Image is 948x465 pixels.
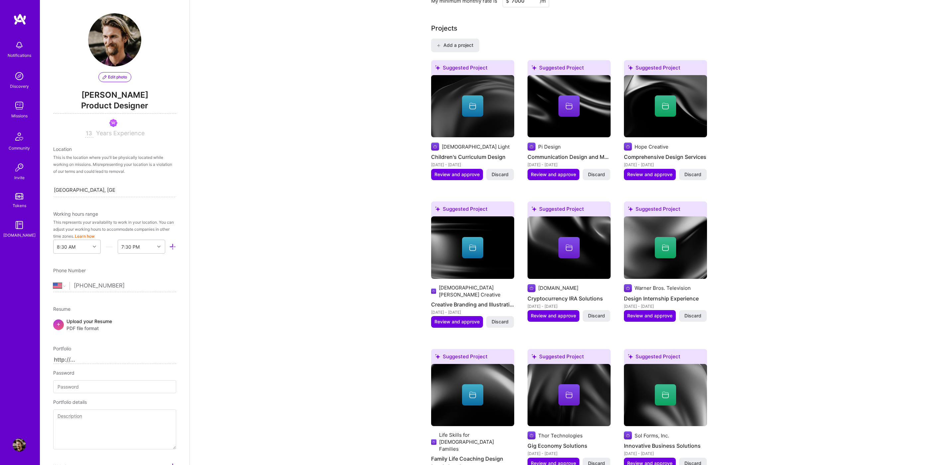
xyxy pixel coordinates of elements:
span: Portfolio [53,346,71,351]
img: Invite [13,161,26,174]
span: PDF file format [66,325,112,332]
img: guide book [13,218,26,232]
span: Years Experience [96,130,145,137]
i: icon SuggestedTeams [532,354,536,359]
span: Edit photo [103,74,127,80]
div: [DATE] - [DATE] [528,161,611,168]
button: Discard [583,310,610,321]
img: Company logo [528,143,535,151]
span: Add a project [437,42,473,49]
span: Review and approve [531,171,576,178]
div: Thor Technologies [538,432,583,439]
img: bell [13,39,26,52]
img: Company logo [624,284,632,292]
button: Review and approve [431,316,483,327]
span: Review and approve [627,312,672,319]
button: Review and approve [624,169,676,180]
div: 8:30 AM [57,243,75,250]
span: Discard [588,312,605,319]
a: User Avatar [11,438,28,452]
h4: Design Internship Experience [624,294,707,303]
div: [DATE] - [DATE] [624,303,707,310]
i: icon PlusBlack [437,44,440,48]
button: Review and approve [624,310,676,321]
input: Password [53,380,176,393]
div: Life Skills for [DEMOGRAPHIC_DATA] Families [439,431,514,452]
span: Resume [53,306,70,312]
div: Sol Forms, Inc. [635,432,669,439]
h4: Children's Curriculum Design [431,153,514,161]
img: cover [431,364,514,426]
button: Review and approve [528,169,579,180]
div: Suggested Project [431,349,514,367]
img: Company logo [431,143,439,151]
img: Company logo [431,438,437,446]
span: Working hours range [53,211,98,217]
i: icon SuggestedTeams [628,206,633,211]
div: Suggested Project [431,201,514,219]
button: Review and approve [431,169,483,180]
span: Review and approve [627,171,672,178]
div: This represents your availability to work in your location. You can adjust your working hours to ... [53,219,176,240]
i: icon Chevron [157,245,161,248]
button: Discard [679,169,707,180]
button: Edit photo [98,72,131,82]
img: discovery [13,69,26,83]
h4: Creative Branding and Illustration [431,300,514,309]
div: +Upload your ResumePDF file format [53,318,176,332]
div: Invite [14,174,25,181]
div: Notifications [8,52,31,59]
img: teamwork [13,99,26,112]
img: logo [13,13,27,25]
h4: Family Life Coaching Design [431,454,514,463]
div: [DEMOGRAPHIC_DATA] Light [442,143,510,150]
i: icon SuggestedTeams [435,65,440,70]
div: 7:30 PM [121,243,140,250]
img: Community [11,129,27,145]
div: Suggested Project [624,201,707,219]
div: [DATE] - [DATE] [431,309,514,316]
i: icon PencilPurple [103,75,107,79]
h4: Communication Design and Marketing [528,153,611,161]
span: Discard [492,318,509,325]
span: Phone Number [53,268,86,273]
img: cover [528,75,611,138]
img: cover [624,216,707,279]
img: cover [528,364,611,426]
div: [DOMAIN_NAME] [3,232,36,239]
div: Upload your Resume [66,318,112,332]
button: Discard [679,310,707,321]
i: icon SuggestedTeams [628,65,633,70]
button: Review and approve [528,310,579,321]
img: cover [624,75,707,138]
i: icon Chevron [93,245,96,248]
div: Suggested Project [431,60,514,78]
button: Discard [486,169,514,180]
input: +1 (000) 000-0000 [74,276,176,295]
img: Company logo [528,431,535,439]
div: [DATE] - [DATE] [431,161,514,168]
div: Hope Creative [635,143,668,150]
div: Suggested Project [528,60,611,78]
img: tokens [15,193,23,199]
span: Discard [588,171,605,178]
span: Discard [492,171,509,178]
div: Suggested Project [528,201,611,219]
div: [DATE] - [DATE] [624,161,707,168]
span: Discard [684,312,701,319]
div: Discovery [10,83,29,90]
input: XX [85,130,93,138]
img: cover [431,75,514,138]
div: Warner Bros. Television [635,285,691,291]
img: cover [431,216,514,279]
h4: Gig Economy Solutions [528,441,611,450]
button: Discard [583,169,610,180]
span: Review and approve [434,318,480,325]
div: Tokens [13,202,26,209]
div: Suggested Project [528,349,611,367]
button: Discard [486,316,514,327]
button: Add a project [431,39,479,52]
div: [DEMOGRAPHIC_DATA][PERSON_NAME] Creative [439,284,514,298]
div: Missions [11,112,28,119]
img: Company logo [624,431,632,439]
